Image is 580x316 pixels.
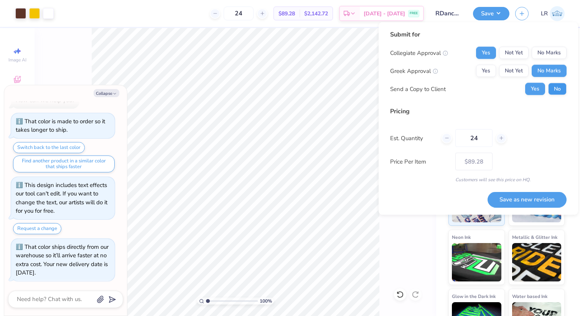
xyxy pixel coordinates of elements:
[304,10,328,18] span: $2,142.72
[390,176,567,183] div: Customers will see this price on HQ.
[390,84,446,93] div: Send a Copy to Client
[430,6,467,21] input: Untitled Design
[390,48,448,57] div: Collegiate Approval
[473,7,509,20] button: Save
[364,10,405,18] span: [DATE] - [DATE]
[390,134,436,142] label: Est. Quantity
[390,157,450,166] label: Price Per Item
[541,6,565,21] a: LR
[410,11,418,16] span: FREE
[512,292,547,300] span: Water based Ink
[541,9,548,18] span: LR
[476,47,496,59] button: Yes
[278,10,295,18] span: $89.28
[13,223,61,234] button: Request a change
[390,107,567,116] div: Pricing
[512,243,562,281] img: Metallic & Glitter Ink
[532,47,567,59] button: No Marks
[512,233,557,241] span: Metallic & Glitter Ink
[550,6,565,21] img: Lindsey Rawding
[390,66,438,75] div: Greek Approval
[390,30,567,39] div: Submit for
[16,117,105,134] div: That color is made to order so it takes longer to ship.
[476,65,496,77] button: Yes
[499,65,529,77] button: Not Yet
[16,243,109,277] div: That color ships directly from our warehouse so it’ll arrive faster at no extra cost. Your new de...
[488,192,567,207] button: Save as new revision
[499,47,529,59] button: Not Yet
[548,83,567,95] button: No
[532,65,567,77] button: No Marks
[525,83,545,95] button: Yes
[452,233,471,241] span: Neon Ink
[8,57,26,63] span: Image AI
[452,292,496,300] span: Glow in the Dark Ink
[260,298,272,304] span: 100 %
[455,129,493,147] input: – –
[452,243,501,281] img: Neon Ink
[13,142,85,153] button: Switch back to the last color
[16,181,107,215] div: This design includes text effects our tool can't edit. If you want to change the text, our artist...
[13,156,115,172] button: Find another product in a similar color that ships faster
[94,89,119,97] button: Collapse
[224,7,254,20] input: – –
